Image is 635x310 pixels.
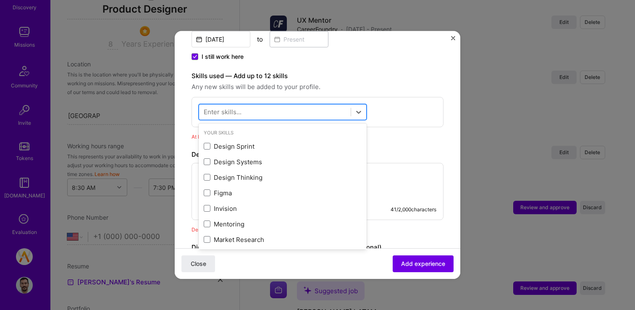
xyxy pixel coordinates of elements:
[257,35,263,44] div: to
[192,243,382,251] label: Did this role require you to manage team members? (Optional)
[204,108,241,116] div: Enter skills...
[204,235,362,244] div: Market Research
[192,71,443,81] label: Skills used — Add up to 12 skills
[393,255,454,272] button: Add experience
[181,255,215,272] button: Close
[204,220,362,229] div: Mentoring
[204,189,362,197] div: Figma
[204,204,362,213] div: Invision
[199,129,367,137] div: Your Skills
[401,260,445,268] span: Add experience
[192,31,250,47] input: Date
[204,158,362,166] div: Design Systems
[192,134,255,140] span: At least one skill is required
[192,82,443,92] span: Any new skills will be added to your profile.
[204,173,362,182] div: Design Thinking
[192,226,293,233] span: Description must be at least 100 characters
[270,31,328,47] input: Present
[192,150,227,158] label: Description
[204,142,362,151] div: Design Sprint
[391,206,436,213] div: 41 / 2,000 characters
[191,260,206,268] span: Close
[202,53,244,61] span: I still work here
[451,36,455,45] button: Close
